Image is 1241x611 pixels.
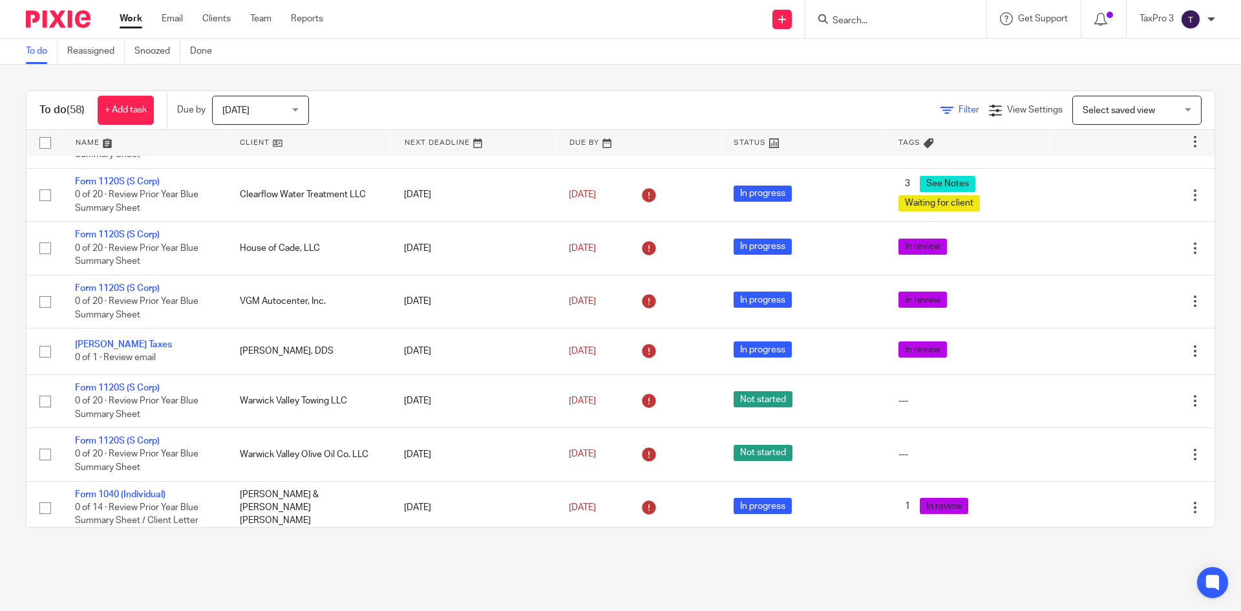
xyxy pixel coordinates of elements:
[222,106,249,115] span: [DATE]
[898,292,947,308] span: In review
[734,341,792,358] span: In progress
[898,394,1037,407] div: ---
[190,39,222,64] a: Done
[898,498,917,514] span: 1
[569,190,596,199] span: [DATE]
[67,105,85,115] span: (58)
[39,103,85,117] h1: To do
[67,39,125,64] a: Reassigned
[202,12,231,25] a: Clients
[75,396,198,419] span: 0 of 20 · Review Prior Year Blue Summary Sheet
[569,450,596,459] span: [DATE]
[227,428,392,481] td: Warwick Valley Olive Oil Co. LLC
[734,391,792,407] span: Not started
[1083,106,1155,115] span: Select saved view
[75,177,160,186] a: Form 1120S (S Corp)
[569,244,596,253] span: [DATE]
[391,428,556,481] td: [DATE]
[75,297,198,319] span: 0 of 20 · Review Prior Year Blue Summary Sheet
[162,12,183,25] a: Email
[734,186,792,202] span: In progress
[391,328,556,374] td: [DATE]
[391,168,556,221] td: [DATE]
[1018,14,1068,23] span: Get Support
[734,498,792,514] span: In progress
[391,222,556,275] td: [DATE]
[898,195,980,211] span: Waiting for client
[569,347,596,356] span: [DATE]
[120,12,142,25] a: Work
[898,341,947,358] span: In review
[898,448,1037,461] div: ---
[227,222,392,275] td: House of Cade, LLC
[898,139,920,146] span: Tags
[920,498,968,514] span: In review
[734,445,792,461] span: Not started
[250,12,271,25] a: Team
[75,383,160,392] a: Form 1120S (S Corp)
[227,374,392,427] td: Warwick Valley Towing LLC
[177,103,206,116] p: Due by
[75,230,160,239] a: Form 1120S (S Corp)
[75,354,156,363] span: 0 of 1 · Review email
[227,328,392,374] td: [PERSON_NAME], DDS
[75,436,160,445] a: Form 1120S (S Corp)
[1140,12,1174,25] p: TaxPro 3
[959,105,979,114] span: Filter
[98,96,154,125] a: + Add task
[26,10,90,28] img: Pixie
[569,503,596,512] span: [DATE]
[227,168,392,221] td: Clearflow Water Treatment LLC
[75,190,198,213] span: 0 of 20 · Review Prior Year Blue Summary Sheet
[734,292,792,308] span: In progress
[227,481,392,534] td: [PERSON_NAME] & [PERSON_NAME] [PERSON_NAME]
[227,275,392,328] td: VGM Autocenter, Inc.
[75,340,172,349] a: [PERSON_NAME] Taxes
[734,239,792,255] span: In progress
[75,490,165,499] a: Form 1040 (Individual)
[391,374,556,427] td: [DATE]
[569,297,596,306] span: [DATE]
[75,284,160,293] a: Form 1120S (S Corp)
[75,450,198,473] span: 0 of 20 · Review Prior Year Blue Summary Sheet
[134,39,180,64] a: Snoozed
[1180,9,1201,30] img: svg%3E
[26,39,58,64] a: To do
[391,275,556,328] td: [DATE]
[569,396,596,405] span: [DATE]
[291,12,323,25] a: Reports
[920,176,975,192] span: See Notes
[898,239,947,255] span: In review
[75,503,198,526] span: 0 of 14 · Review Prior Year Blue Summary Sheet / Client Letter
[898,176,917,192] span: 3
[831,16,948,27] input: Search
[1007,105,1063,114] span: View Settings
[391,481,556,534] td: [DATE]
[75,244,198,266] span: 0 of 20 · Review Prior Year Blue Summary Sheet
